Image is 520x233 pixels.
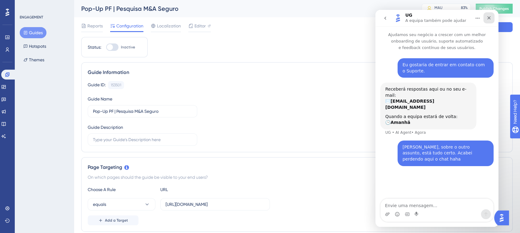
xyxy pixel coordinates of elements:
div: Status: [88,43,101,51]
button: Guides [20,27,46,38]
div: ENGAGEMENT [20,15,43,20]
div: Page Targeting [88,164,506,171]
div: Pop-Up PF | Pesquisa M&A Seguro [81,4,406,13]
span: Editor [194,22,206,30]
input: yourwebsite.com/path [166,201,265,208]
button: Themes [20,54,48,65]
div: Choose A Rule [88,186,155,193]
iframe: Intercom live chat [375,10,498,227]
div: Guide Information [88,69,506,76]
div: On which pages should the guide be visible to your end users? [88,174,506,181]
span: Inactive [121,45,135,50]
span: equals [93,201,106,208]
div: Guide Description [88,124,123,131]
span: Need Help? [14,2,38,9]
iframe: UserGuiding AI Assistant Launcher [494,209,513,227]
span: Configuration [116,22,143,30]
input: Type your Guide’s Name here [93,108,192,115]
button: equals [88,198,155,211]
span: Reports [87,22,103,30]
span: Localization [157,22,181,30]
div: URL [160,186,228,193]
div: 153501 [111,83,121,88]
div: MAU [434,5,442,10]
span: Add a Target [105,218,128,223]
button: Hotspots [20,41,50,52]
div: Guide Name [88,95,112,103]
span: Publish Changes [479,6,509,11]
input: Type your Guide’s Description here [93,136,192,143]
div: 83 % [461,5,468,10]
button: Publish Changes [476,4,513,14]
button: Add a Target [88,215,138,225]
div: Guide ID: [88,81,106,89]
